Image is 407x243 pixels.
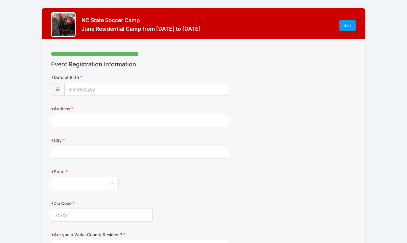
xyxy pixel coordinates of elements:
h3: NC State Soccer Camp [81,17,201,23]
h2: Event Registration Information [51,61,356,68]
input: mm/dd/yyyy [64,83,229,96]
label: Zip Code [51,200,153,206]
label: Date of Birth [51,74,153,80]
label: City [51,137,153,143]
input: xxxxx [51,209,153,222]
label: State [51,169,153,175]
label: Are you a Wake County Resident? [51,232,153,238]
label: Address [51,106,153,112]
a: Exit [339,20,356,31]
h3: June Residential Camp from [DATE] to [DATE] [81,25,201,32]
